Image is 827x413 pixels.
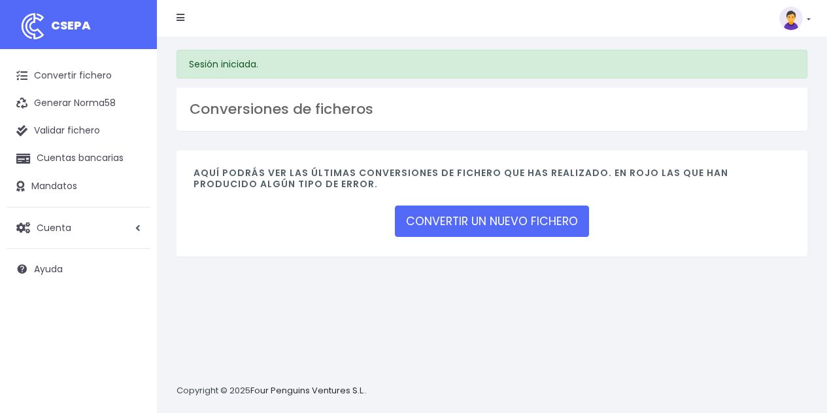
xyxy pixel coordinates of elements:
[16,10,49,43] img: logo
[177,50,807,79] div: Sesión iniciada.
[7,145,150,172] a: Cuentas bancarias
[37,221,71,234] span: Cuenta
[7,117,150,145] a: Validar fichero
[34,262,63,276] span: Ayuda
[194,168,790,196] h4: Aquí podrás ver las últimas conversiones de fichero que has realizado. En rojo las que han produc...
[250,384,365,397] a: Four Penguins Ventures S.L.
[7,173,150,200] a: Mandatos
[190,101,794,118] h3: Conversiones de ficheros
[177,384,367,398] p: Copyright © 2025 .
[51,17,91,33] span: CSEPA
[395,206,589,237] a: CONVERTIR UN NUEVO FICHERO
[779,7,803,30] img: profile
[7,214,150,242] a: Cuenta
[7,255,150,283] a: Ayuda
[7,62,150,90] a: Convertir fichero
[7,90,150,117] a: Generar Norma58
